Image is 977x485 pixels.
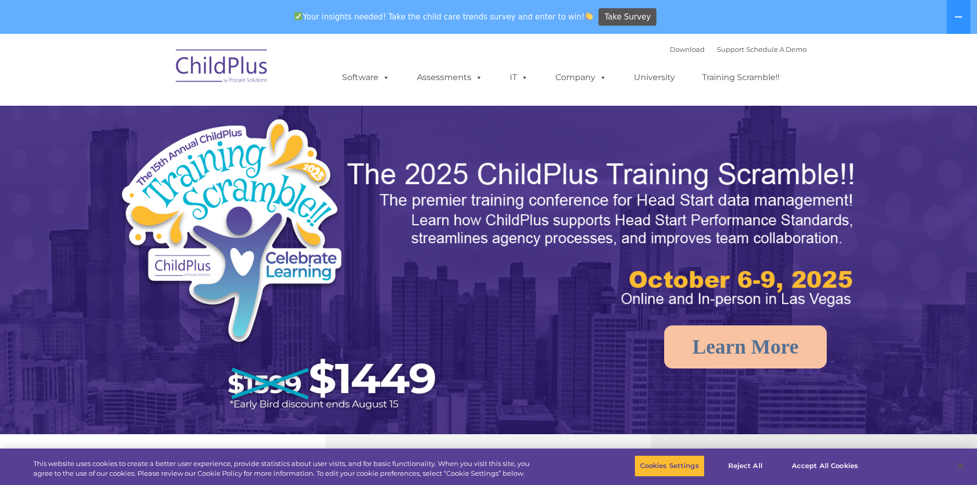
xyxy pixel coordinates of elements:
a: Schedule A Demo [746,45,807,53]
img: ChildPlus by Procare Solutions [171,42,273,93]
span: Your insights needed! Take the child care trends survey and enter to win! [290,7,597,27]
a: Software [332,67,400,88]
a: Learn More [664,325,827,368]
a: Assessments [407,67,493,88]
a: IT [500,67,539,88]
button: Accept All Cookies [786,455,864,477]
a: Download [670,45,705,53]
a: Take Survey [599,8,656,26]
a: Support [717,45,744,53]
span: Take Survey [605,8,651,26]
a: University [624,67,685,88]
img: 👏 [585,12,593,20]
img: ✅ [294,12,302,20]
button: Reject All [713,455,777,477]
button: Cookies Settings [634,455,705,477]
font: | [670,45,807,53]
span: Last name [143,68,174,75]
button: Close [949,455,972,477]
a: Company [545,67,617,88]
a: Training Scramble!! [692,67,790,88]
span: Phone number [143,110,186,118]
div: This website uses cookies to create a better user experience, provide statistics about user visit... [33,459,537,479]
